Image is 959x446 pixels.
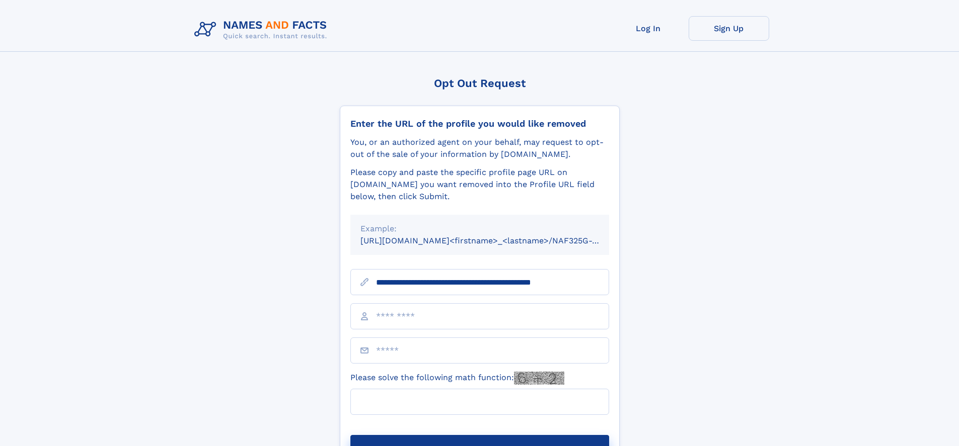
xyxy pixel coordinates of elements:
div: Enter the URL of the profile you would like removed [350,118,609,129]
a: Sign Up [689,16,769,41]
label: Please solve the following math function: [350,372,564,385]
div: You, or an authorized agent on your behalf, may request to opt-out of the sale of your informatio... [350,136,609,160]
div: Opt Out Request [340,77,620,90]
div: Example: [360,223,599,235]
img: Logo Names and Facts [190,16,335,43]
div: Please copy and paste the specific profile page URL on [DOMAIN_NAME] you want removed into the Pr... [350,166,609,203]
small: [URL][DOMAIN_NAME]<firstname>_<lastname>/NAF325G-xxxxxxxx [360,236,628,245]
a: Log In [608,16,689,41]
